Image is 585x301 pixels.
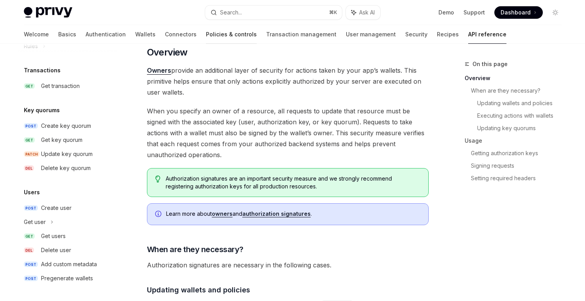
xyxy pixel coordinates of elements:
[24,188,40,197] h5: Users
[147,244,243,255] span: When are they necessary?
[471,159,568,172] a: Signing requests
[24,25,49,44] a: Welcome
[465,134,568,147] a: Usage
[147,106,429,160] span: When you specify an owner of a resource, all requests to update that resource must be signed with...
[477,97,568,109] a: Updating wallets and policies
[18,147,118,161] a: PATCHUpdate key quorum
[41,260,97,269] div: Add custom metadata
[329,9,337,16] span: ⌘ K
[58,25,76,44] a: Basics
[135,25,156,44] a: Wallets
[471,172,568,185] a: Setting required headers
[24,7,72,18] img: light logo
[18,257,118,271] a: POSTAdd custom metadata
[266,25,336,44] a: Transaction management
[147,285,250,295] span: Updating wallets and policies
[155,176,161,183] svg: Tip
[212,210,233,217] a: owners
[24,151,39,157] span: PATCH
[24,165,34,171] span: DEL
[41,81,80,91] div: Get transaction
[18,79,118,93] a: GETGet transaction
[468,25,506,44] a: API reference
[472,59,508,69] span: On this page
[24,66,61,75] h5: Transactions
[471,84,568,97] a: When are they necessary?
[41,203,72,213] div: Create user
[346,5,380,20] button: Ask AI
[359,9,375,16] span: Ask AI
[205,5,342,20] button: Search...⌘K
[24,217,46,227] div: Get user
[41,163,91,173] div: Delete key quorum
[477,109,568,122] a: Executing actions with wallets
[24,262,38,267] span: POST
[155,211,163,219] svg: Info
[86,25,126,44] a: Authentication
[24,106,60,115] h5: Key quorums
[18,243,118,257] a: DELDelete user
[405,25,428,44] a: Security
[465,72,568,84] a: Overview
[18,161,118,175] a: DELDelete key quorum
[147,66,171,75] a: Owners
[18,201,118,215] a: POSTCreate user
[438,9,454,16] a: Demo
[24,83,35,89] span: GET
[220,8,242,17] div: Search...
[18,133,118,147] a: GETGet key quorum
[147,65,429,98] span: provide an additional layer of security for actions taken by your app’s wallets. This primitive h...
[41,149,93,159] div: Update key quorum
[437,25,459,44] a: Recipes
[166,175,420,190] span: Authorization signatures are an important security measure and we strongly recommend registering ...
[165,25,197,44] a: Connectors
[549,6,562,19] button: Toggle dark mode
[147,46,188,59] span: Overview
[471,147,568,159] a: Getting authorization keys
[41,245,71,255] div: Delete user
[41,231,66,241] div: Get users
[494,6,543,19] a: Dashboard
[477,122,568,134] a: Updating key quorums
[24,276,38,281] span: POST
[501,9,531,16] span: Dashboard
[41,121,91,131] div: Create key quorum
[24,233,35,239] span: GET
[242,210,311,217] a: authorization signatures
[24,205,38,211] span: POST
[18,119,118,133] a: POSTCreate key quorum
[24,247,34,253] span: DEL
[24,123,38,129] span: POST
[41,274,93,283] div: Pregenerate wallets
[24,137,35,143] span: GET
[206,25,257,44] a: Policies & controls
[463,9,485,16] a: Support
[346,25,396,44] a: User management
[41,135,82,145] div: Get key quorum
[166,210,420,218] span: Learn more about and .
[18,271,118,285] a: POSTPregenerate wallets
[147,260,429,271] span: Authorization signatures are necessary in the following cases.
[18,229,118,243] a: GETGet users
